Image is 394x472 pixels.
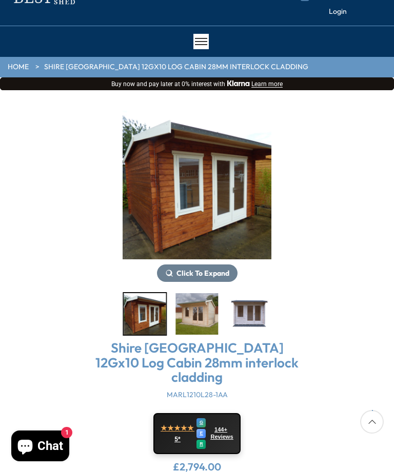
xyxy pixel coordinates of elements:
[176,293,219,335] img: Marlborough1_4_-Recovered_0cedafef-55a9-4a54-8948-ddd76ea245d9_200x200.jpg
[196,429,206,438] div: E
[161,424,194,433] span: ★★★★★
[157,264,238,282] button: Click To Expand
[196,418,206,427] div: G
[153,413,240,454] a: ★★★★★ 5* G E R 144+ Reviews
[227,292,271,336] div: 7 / 16
[123,111,271,282] div: 5 / 16
[8,62,29,72] a: HOME
[124,293,166,335] img: Marlborough_11_0286c2a1-8bba-42c4-a94d-6282b60679f0_200x200.jpg
[196,440,206,449] div: R
[173,462,221,472] ins: £2,794.00
[210,434,233,440] span: Reviews
[90,341,304,385] h3: Shire [GEOGRAPHIC_DATA] 12Gx10 Log Cabin 28mm interlock cladding
[175,292,220,336] div: 6 / 16
[214,426,227,433] span: 144+
[228,293,270,335] img: Marlborough12gx10_white_0000_4c310f97-7a65-48a6-907d-1f6573b0d09f_200x200.jpg
[123,111,271,259] img: Shire Marlborough 12Gx10 Log Cabin 28mm interlock cladding - Best Shed
[8,430,72,464] inbox-online-store-chat: Shopify online store chat
[123,292,167,336] div: 5 / 16
[329,7,347,17] a: Login
[167,390,228,399] span: MARL1210L28-1AA
[44,62,308,72] a: Shire [GEOGRAPHIC_DATA] 12Gx10 Log Cabin 28mm interlock cladding
[176,269,229,278] span: Click To Expand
